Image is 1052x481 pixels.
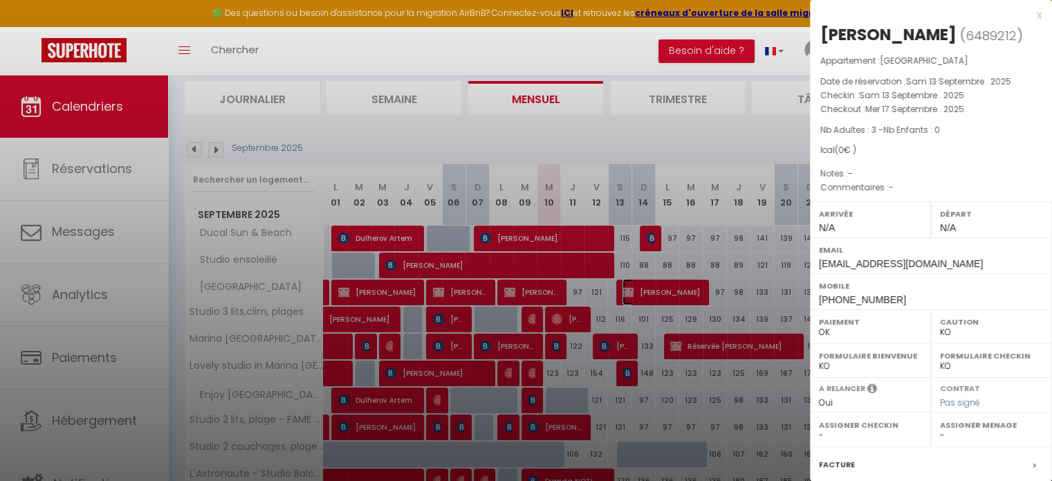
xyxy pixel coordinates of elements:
span: [PHONE_NUMBER] [819,294,906,305]
label: Email [819,243,1043,257]
p: Checkin : [820,89,1042,102]
span: 0 [838,144,844,156]
p: Date de réservation : [820,75,1042,89]
i: Sélectionner OUI si vous souhaiter envoyer les séquences de messages post-checkout [867,383,877,398]
label: Caution [940,315,1043,329]
span: ( ) [960,26,1023,45]
span: ( € ) [835,144,856,156]
div: Ical [820,144,1042,157]
label: Facture [819,457,855,472]
p: Checkout : [820,102,1042,116]
span: [EMAIL_ADDRESS][DOMAIN_NAME] [819,258,983,269]
div: x [810,7,1042,24]
label: Contrat [940,383,980,392]
label: Arrivée [819,207,922,221]
span: [GEOGRAPHIC_DATA] [880,55,968,66]
label: Assigner Checkin [819,418,922,432]
span: Pas signé [940,397,980,408]
span: 6489212 [966,27,1017,44]
span: Mer 17 Septembre . 2025 [865,103,964,115]
label: Assigner Menage [940,418,1043,432]
label: Départ [940,207,1043,221]
p: Notes : [820,167,1042,181]
label: Mobile [819,279,1043,293]
label: Formulaire Bienvenue [819,349,922,363]
label: Formulaire Checkin [940,349,1043,363]
div: [PERSON_NAME] [820,24,957,46]
span: N/A [940,222,956,233]
span: Nb Enfants : 0 [883,124,940,136]
label: A relancer [819,383,865,394]
span: - [889,181,894,193]
p: Commentaires : [820,181,1042,194]
span: N/A [819,222,835,233]
label: Paiement [819,315,922,329]
span: Sam 13 Septembre . 2025 [906,75,1011,87]
span: Sam 13 Septembre . 2025 [859,89,964,101]
button: Ouvrir le widget de chat LiveChat [11,6,53,47]
span: - [848,167,853,179]
span: Nb Adultes : 3 - [820,124,940,136]
p: Appartement : [820,54,1042,68]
